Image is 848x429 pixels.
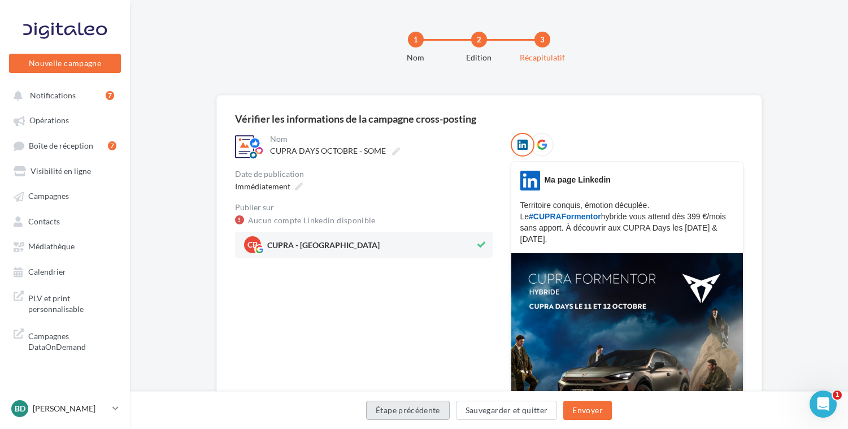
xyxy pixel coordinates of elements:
[108,141,116,150] div: 7
[7,85,119,105] button: Notifications 7
[7,236,123,256] a: Médiathèque
[29,116,69,125] span: Opérations
[106,91,114,100] div: 7
[270,135,490,143] div: Nom
[534,32,550,47] div: 3
[247,241,258,249] span: CB
[7,211,123,231] a: Contacts
[506,52,579,63] div: Récapitulatif
[7,286,123,319] a: PLV et print personnalisable
[30,90,76,100] span: Notifications
[7,261,123,281] a: Calendrier
[544,174,610,185] div: Ma page Linkedin
[366,401,450,420] button: Étape précédente
[28,242,75,252] span: Médiathèque
[235,114,476,124] div: Vérifier les informations de la campagne cross-posting
[235,170,493,178] div: Date de publication
[471,32,487,47] div: 2
[235,181,290,191] span: Immédiatement
[248,214,376,227] a: Aucun compte Linkedin disponible
[456,401,558,420] button: Sauvegarder et quitter
[529,212,601,221] span: #CUPRAFormentor
[833,391,842,400] span: 1
[7,185,123,206] a: Campagnes
[563,401,611,420] button: Envoyer
[31,166,91,176] span: Visibilité en ligne
[15,403,25,414] span: BD
[28,216,60,226] span: Contacts
[810,391,837,418] iframe: Intercom live chat
[28,192,69,201] span: Campagnes
[520,200,734,245] p: Territoire conquis, émotion décuplée. Le hybride vous attend dès 399 €/mois sans apport. À découv...
[443,52,515,63] div: Edition
[270,146,386,155] span: CUPRA DAYS OCTOBRE - SOME
[380,52,452,63] div: Nom
[28,291,116,315] span: PLV et print personnalisable
[7,161,123,181] a: Visibilité en ligne
[29,141,93,150] span: Boîte de réception
[28,267,66,276] span: Calendrier
[7,135,123,156] a: Boîte de réception7
[28,328,116,353] span: Campagnes DataOnDemand
[9,54,121,73] button: Nouvelle campagne
[235,203,493,211] div: Publier sur
[9,398,121,419] a: BD [PERSON_NAME]
[33,403,108,414] p: [PERSON_NAME]
[408,32,424,47] div: 1
[7,110,123,130] a: Opérations
[7,324,123,357] a: Campagnes DataOnDemand
[267,241,380,254] span: CUPRA - [GEOGRAPHIC_DATA]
